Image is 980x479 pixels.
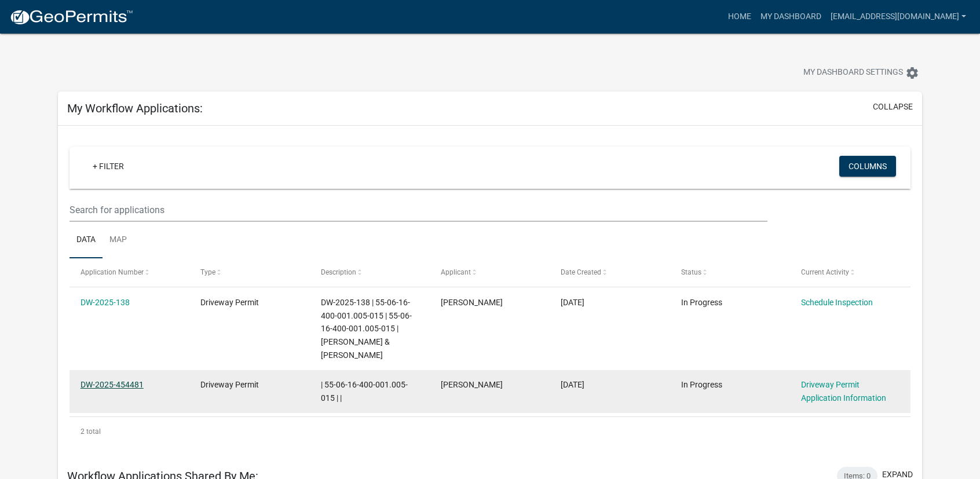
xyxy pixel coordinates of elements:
[81,298,130,307] a: DW-2025-138
[70,258,189,286] datatable-header-cell: Application Number
[81,268,144,276] span: Application Number
[873,101,913,113] button: collapse
[561,298,584,307] span: 10/05/2025
[309,258,429,286] datatable-header-cell: Description
[81,380,144,389] a: DW-2025-454481
[70,222,103,259] a: Data
[550,258,670,286] datatable-header-cell: Date Created
[189,258,309,286] datatable-header-cell: Type
[670,258,790,286] datatable-header-cell: Status
[723,6,756,28] a: Home
[790,258,910,286] datatable-header-cell: Current Activity
[839,156,896,177] button: Columns
[430,258,550,286] datatable-header-cell: Applicant
[801,298,873,307] a: Schedule Inspection
[103,222,134,259] a: Map
[794,61,928,84] button: My Dashboard Settingssettings
[681,298,722,307] span: In Progress
[803,66,903,80] span: My Dashboard Settings
[756,6,826,28] a: My Dashboard
[905,66,919,80] i: settings
[70,417,911,446] div: 2 total
[70,198,768,222] input: Search for applications
[441,380,503,389] span: Jim Wellington
[826,6,971,28] a: [EMAIL_ADDRESS][DOMAIN_NAME]
[441,298,503,307] span: Jim Wellington
[801,380,886,403] a: Driveway Permit Application Information
[321,298,412,360] span: DW-2025-138 | 55-06-16-400-001.005-015 | 55-06-16-400-001.005-015 | WELLINGTON JAMES & CAROL
[321,380,408,403] span: | 55-06-16-400-001.005-015 | |
[561,268,601,276] span: Date Created
[200,268,215,276] span: Type
[200,380,259,389] span: Driveway Permit
[67,101,203,115] h5: My Workflow Applications:
[200,298,259,307] span: Driveway Permit
[321,268,356,276] span: Description
[681,268,701,276] span: Status
[83,156,133,177] a: + Filter
[561,380,584,389] span: 07/24/2025
[441,268,471,276] span: Applicant
[681,380,722,389] span: In Progress
[58,126,923,458] div: collapse
[801,268,849,276] span: Current Activity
